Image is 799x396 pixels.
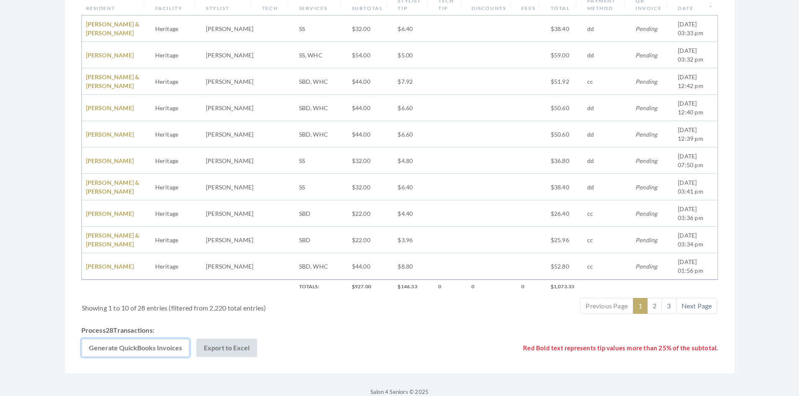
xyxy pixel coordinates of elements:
[674,95,717,121] td: [DATE] 12:40 pm
[86,21,140,36] a: [PERSON_NAME] & [PERSON_NAME]
[348,42,394,68] td: $54.00
[393,200,434,227] td: $4.40
[151,200,202,227] td: Heritage
[635,157,657,164] span: Pending
[295,227,348,253] td: SBD
[202,200,258,227] td: [PERSON_NAME]
[547,227,583,253] td: $25.96
[295,42,348,68] td: SS, WHC
[547,148,583,174] td: $36.80
[547,95,583,121] td: $50.60
[547,68,583,95] td: $51.92
[86,157,134,164] a: [PERSON_NAME]
[196,339,257,357] button: Export to Excel
[202,16,258,42] td: [PERSON_NAME]
[86,179,140,195] a: [PERSON_NAME] & [PERSON_NAME]
[547,253,583,280] td: $52.80
[202,42,258,68] td: [PERSON_NAME]
[151,42,202,68] td: Heritage
[86,210,134,217] a: [PERSON_NAME]
[674,174,717,200] td: [DATE] 03:41 pm
[81,339,190,357] button: Generate QuickBooks Invoices
[348,16,394,42] td: $32.00
[583,174,631,200] td: dd
[348,148,394,174] td: $32.00
[547,200,583,227] td: $26.40
[86,263,134,270] a: [PERSON_NAME]
[674,68,717,95] td: [DATE] 12:42 pm
[647,298,662,314] a: 2
[151,121,202,148] td: Heritage
[295,16,348,42] td: SS
[202,227,258,253] td: [PERSON_NAME]
[295,253,348,280] td: SBD, WHC
[393,42,434,68] td: $5.00
[151,227,202,253] td: Heritage
[348,121,394,148] td: $44.00
[151,174,202,200] td: Heritage
[676,298,718,314] a: Next Page
[393,16,434,42] td: $6.40
[86,131,134,138] a: [PERSON_NAME]
[467,280,517,294] th: 0
[583,95,631,121] td: dd
[635,263,657,270] span: Pending
[202,121,258,148] td: [PERSON_NAME]
[393,121,434,148] td: $6.60
[106,326,113,334] span: 28
[295,121,348,148] td: SBD, WHC
[583,121,631,148] td: dd
[151,68,202,95] td: Heritage
[523,343,718,353] span: Red Bold text represents tip values more than 25% of the subtotal.
[633,298,648,314] a: 1
[547,174,583,200] td: $38.40
[202,95,258,121] td: [PERSON_NAME]
[674,200,717,227] td: [DATE] 03:36 pm
[295,174,348,200] td: SS
[202,68,258,95] td: [PERSON_NAME]
[674,42,717,68] td: [DATE] 03:32 pm
[348,200,394,227] td: $22.00
[547,16,583,42] td: $38.40
[635,236,657,243] span: Pending
[583,68,631,95] td: cc
[547,280,583,294] th: $1,073.33
[635,52,657,59] span: Pending
[393,253,434,280] td: $8.80
[151,148,202,174] td: Heritage
[393,95,434,121] td: $6.60
[86,232,140,248] a: [PERSON_NAME] & [PERSON_NAME]
[393,148,434,174] td: $4.80
[151,95,202,121] td: Heritage
[674,121,717,148] td: [DATE] 12:39 pm
[393,227,434,253] td: $3.96
[348,253,394,280] td: $44.00
[348,174,394,200] td: $32.00
[348,95,394,121] td: $44.00
[348,280,394,294] th: $927.00
[635,131,657,138] span: Pending
[202,253,258,280] td: [PERSON_NAME]
[434,280,467,294] th: 0
[635,210,657,217] span: Pending
[295,68,348,95] td: SBD, WHC
[583,200,631,227] td: cc
[151,253,202,280] td: Heritage
[295,200,348,227] td: SBD
[583,16,631,42] td: dd
[295,95,348,121] td: SBD, WHC
[86,52,134,59] a: [PERSON_NAME]
[583,253,631,280] td: cc
[583,42,631,68] td: dd
[635,25,657,32] span: Pending
[635,184,657,191] span: Pending
[547,42,583,68] td: $59.00
[547,121,583,148] td: $50.60
[86,104,134,111] a: [PERSON_NAME]
[295,148,348,174] td: SS
[348,68,394,95] td: $44.00
[661,298,676,314] a: 3
[674,148,717,174] td: [DATE] 07:50 pm
[635,104,657,111] span: Pending
[674,16,717,42] td: [DATE] 03:33 pm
